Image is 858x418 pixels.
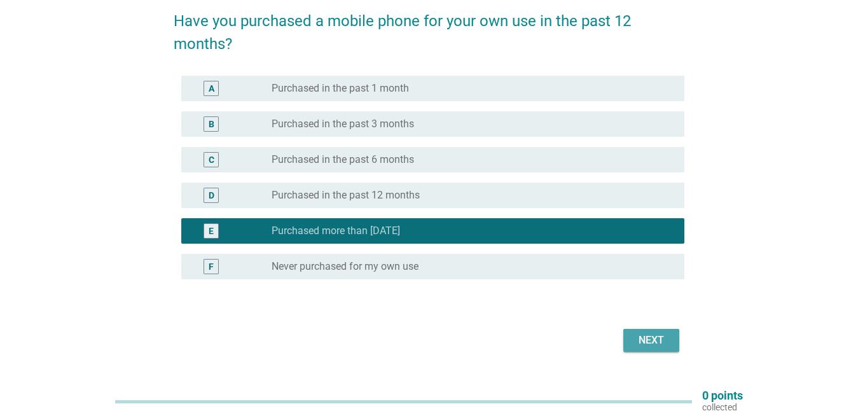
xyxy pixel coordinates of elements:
label: Purchased in the past 12 months [272,189,420,202]
div: C [209,153,214,167]
div: B [209,118,214,131]
p: collected [702,401,743,413]
div: E [209,225,214,238]
label: Purchased in the past 6 months [272,153,414,166]
label: Purchased in the past 1 month [272,82,409,95]
button: Next [623,329,679,352]
label: Never purchased for my own use [272,260,419,273]
label: Purchased in the past 3 months [272,118,414,130]
p: 0 points [702,390,743,401]
div: A [209,82,214,95]
div: D [209,189,214,202]
div: F [209,260,214,274]
div: Next [633,333,669,348]
label: Purchased more than [DATE] [272,225,400,237]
